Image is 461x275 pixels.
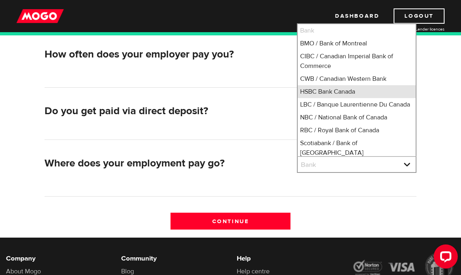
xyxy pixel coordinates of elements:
[45,157,290,170] h2: Where does your employment pay go?
[6,254,109,263] h6: Company
[298,24,416,37] li: Bank
[298,37,416,50] li: BMO / Bank of Montreal
[237,254,340,263] h6: Help
[298,72,416,85] li: CWB / Canadian Western Bank
[171,213,290,230] input: Continue
[427,241,461,275] iframe: LiveChat chat widget
[335,8,379,24] a: Dashboard
[298,124,416,137] li: RBC / Royal Bank of Canada
[298,111,416,124] li: NBC / National Bank of Canada
[298,85,416,98] li: HSBC Bank Canada
[298,50,416,72] li: CIBC / Canadian Imperial Bank of Commerce
[298,98,416,111] li: LBC / Banque Laurentienne Du Canada
[45,48,290,61] h2: How often does your employer pay you?
[298,137,416,159] li: Scotiabank / Bank of [GEOGRAPHIC_DATA]
[121,254,224,263] h6: Community
[394,8,445,24] a: Logout
[16,8,64,24] img: mogo_logo-11ee424be714fa7cbb0f0f49df9e16ec.png
[45,105,290,117] h2: Do you get paid via direct deposit?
